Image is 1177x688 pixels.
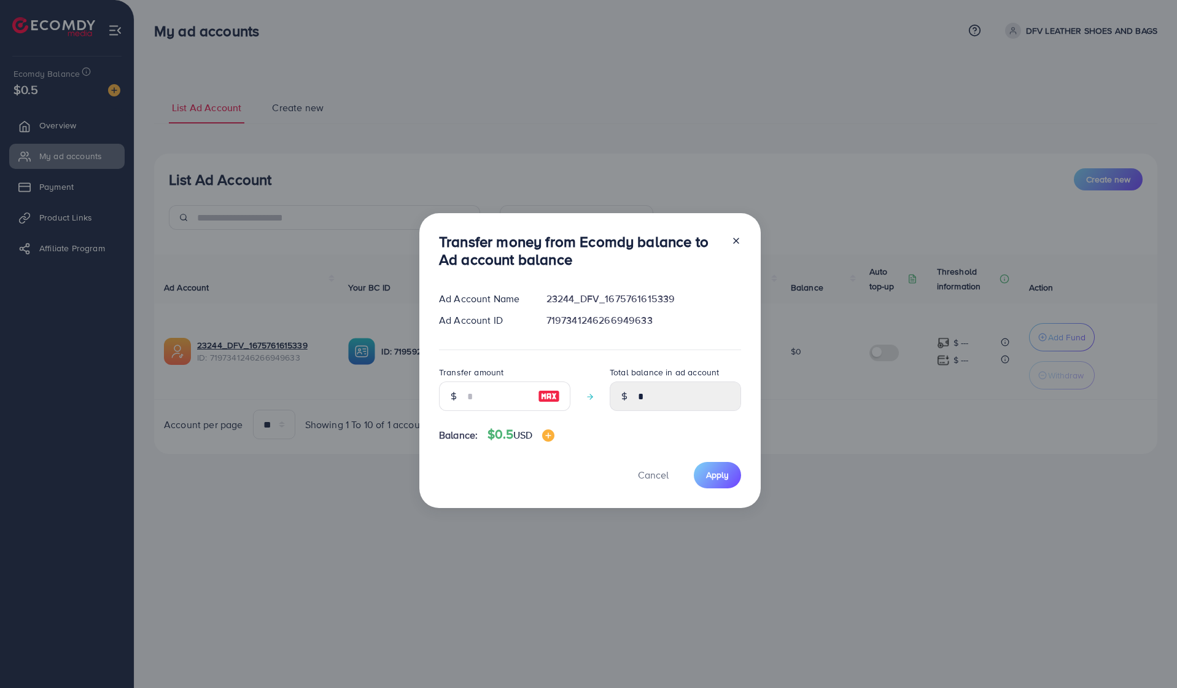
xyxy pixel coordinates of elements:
button: Cancel [623,462,684,488]
label: Total balance in ad account [610,366,719,378]
span: Cancel [638,468,669,482]
img: image [538,389,560,404]
label: Transfer amount [439,366,503,378]
div: Ad Account Name [429,292,537,306]
h3: Transfer money from Ecomdy balance to Ad account balance [439,233,721,268]
iframe: Chat [1125,633,1168,679]
h4: $0.5 [488,427,554,442]
span: Balance: [439,428,478,442]
div: Ad Account ID [429,313,537,327]
span: USD [513,428,532,442]
button: Apply [694,462,741,488]
div: 23244_DFV_1675761615339 [537,292,751,306]
div: 7197341246266949633 [537,313,751,327]
span: Apply [706,469,729,481]
img: image [542,429,554,442]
